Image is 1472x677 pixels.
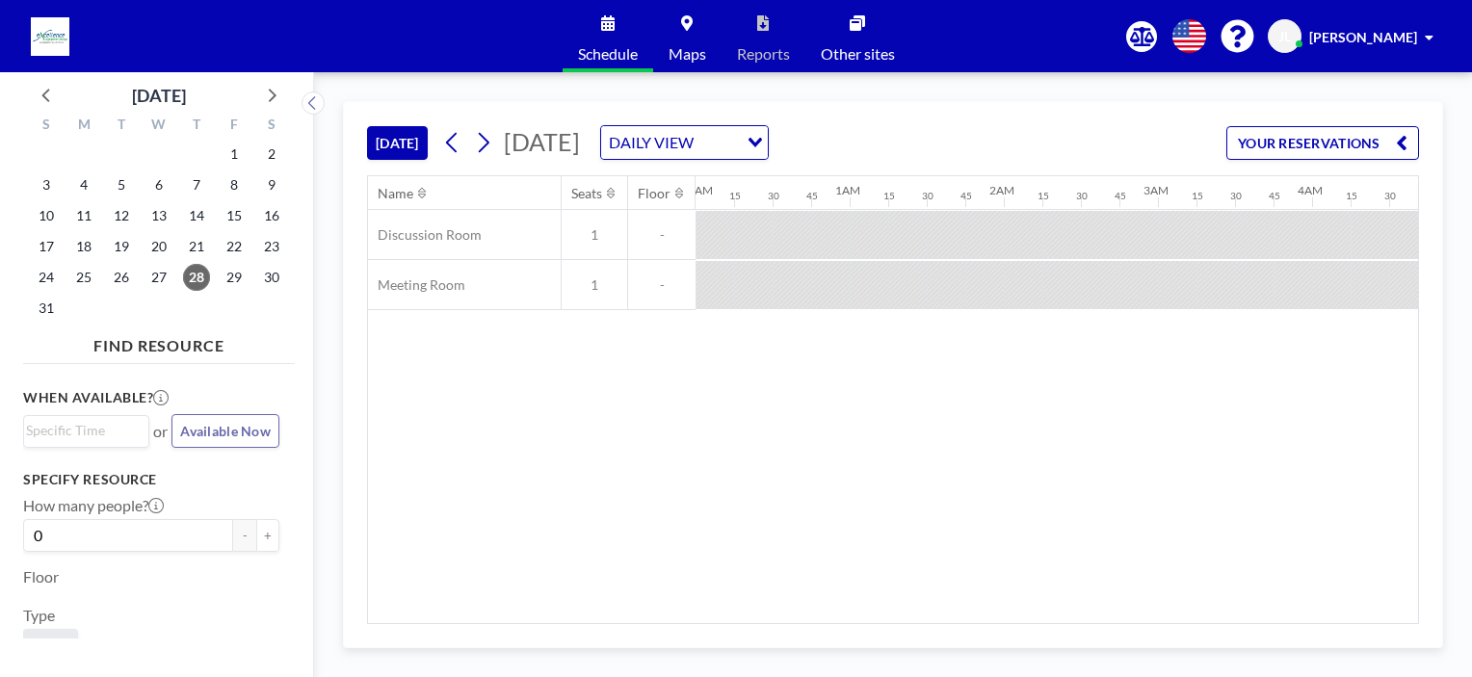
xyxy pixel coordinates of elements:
[108,264,135,291] span: Tuesday, August 26, 2025
[258,202,285,229] span: Saturday, August 16, 2025
[177,114,215,139] div: T
[1346,190,1357,202] div: 15
[221,264,248,291] span: Friday, August 29, 2025
[1192,190,1203,202] div: 15
[108,233,135,260] span: Tuesday, August 19, 2025
[70,233,97,260] span: Monday, August 18, 2025
[183,233,210,260] span: Thursday, August 21, 2025
[183,171,210,198] span: Thursday, August 7, 2025
[835,183,860,197] div: 1AM
[108,202,135,229] span: Tuesday, August 12, 2025
[605,130,697,155] span: DAILY VIEW
[1309,29,1417,45] span: [PERSON_NAME]
[141,114,178,139] div: W
[562,276,627,294] span: 1
[601,126,768,159] div: Search for option
[258,264,285,291] span: Saturday, August 30, 2025
[33,233,60,260] span: Sunday, August 17, 2025
[989,183,1014,197] div: 2AM
[638,185,670,202] div: Floor
[821,46,895,62] span: Other sites
[258,141,285,168] span: Saturday, August 2, 2025
[70,264,97,291] span: Monday, August 25, 2025
[145,233,172,260] span: Wednesday, August 20, 2025
[681,183,713,197] div: 12AM
[221,141,248,168] span: Friday, August 1, 2025
[1115,190,1126,202] div: 45
[33,264,60,291] span: Sunday, August 24, 2025
[258,233,285,260] span: Saturday, August 23, 2025
[571,185,602,202] div: Seats
[1143,183,1169,197] div: 3AM
[1298,183,1323,197] div: 4AM
[145,202,172,229] span: Wednesday, August 13, 2025
[562,226,627,244] span: 1
[70,171,97,198] span: Monday, August 4, 2025
[504,127,580,156] span: [DATE]
[31,637,70,656] span: Room
[108,171,135,198] span: Tuesday, August 5, 2025
[628,276,696,294] span: -
[729,190,741,202] div: 15
[1038,190,1049,202] div: 15
[183,202,210,229] span: Thursday, August 14, 2025
[31,17,69,56] img: organization-logo
[368,276,465,294] span: Meeting Room
[215,114,252,139] div: F
[33,295,60,322] span: Sunday, August 31, 2025
[922,190,933,202] div: 30
[737,46,790,62] span: Reports
[183,264,210,291] span: Thursday, August 28, 2025
[960,190,972,202] div: 45
[103,114,141,139] div: T
[23,606,55,625] label: Type
[367,126,428,160] button: [DATE]
[252,114,290,139] div: S
[23,471,279,488] h3: Specify resource
[171,414,279,448] button: Available Now
[1278,28,1291,45] span: JL
[145,264,172,291] span: Wednesday, August 27, 2025
[628,226,696,244] span: -
[70,202,97,229] span: Monday, August 11, 2025
[1230,190,1242,202] div: 30
[221,202,248,229] span: Friday, August 15, 2025
[233,519,256,552] button: -
[33,202,60,229] span: Sunday, August 10, 2025
[23,496,164,515] label: How many people?
[180,423,271,439] span: Available Now
[806,190,818,202] div: 45
[221,171,248,198] span: Friday, August 8, 2025
[26,420,138,441] input: Search for option
[66,114,103,139] div: M
[1226,126,1419,160] button: YOUR RESERVATIONS
[768,190,779,202] div: 30
[132,82,186,109] div: [DATE]
[145,171,172,198] span: Wednesday, August 6, 2025
[28,114,66,139] div: S
[883,190,895,202] div: 15
[699,130,736,155] input: Search for option
[24,416,148,445] div: Search for option
[153,422,168,441] span: or
[578,46,638,62] span: Schedule
[33,171,60,198] span: Sunday, August 3, 2025
[258,171,285,198] span: Saturday, August 9, 2025
[1384,190,1396,202] div: 30
[1076,190,1088,202] div: 30
[256,519,279,552] button: +
[368,226,482,244] span: Discussion Room
[221,233,248,260] span: Friday, August 22, 2025
[669,46,706,62] span: Maps
[378,185,413,202] div: Name
[1269,190,1280,202] div: 45
[23,328,295,355] h4: FIND RESOURCE
[23,567,59,586] label: Floor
